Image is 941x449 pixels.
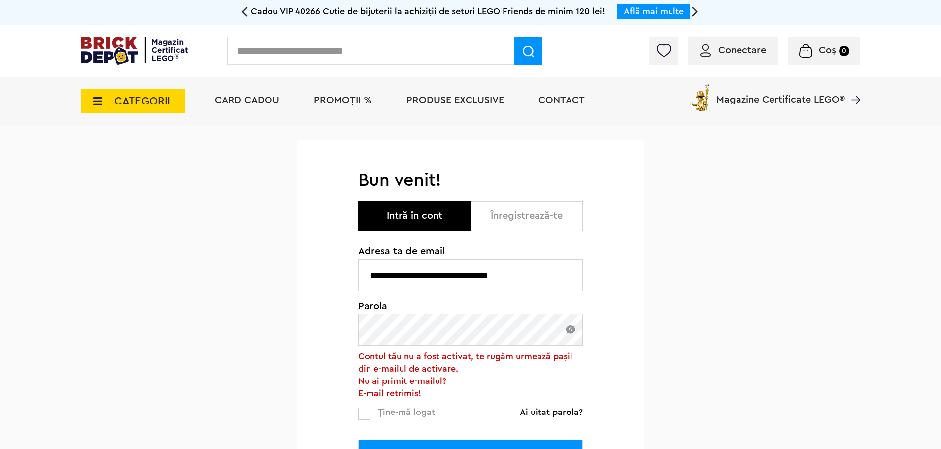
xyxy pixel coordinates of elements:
a: PROMOȚII % [314,95,372,105]
small: 0 [839,46,849,56]
span: Magazine Certificate LEGO® [716,82,845,104]
button: Înregistrează-te [470,201,583,231]
p: E-mail retrimis! [358,387,583,400]
span: Adresa ta de email [358,246,583,256]
p: Nu ai primit e-mailul? [358,375,583,387]
a: Ai uitat parola? [520,407,583,417]
a: Află mai multe [624,7,684,16]
span: Coș [819,45,836,55]
h1: Bun venit! [358,170,583,191]
span: Ține-mă logat [378,408,435,416]
a: Card Cadou [215,95,279,105]
a: Magazine Certificate LEGO® [845,82,860,92]
button: Intră în cont [358,201,470,231]
span: Conectare [718,45,766,55]
span: CATEGORII [114,96,170,106]
a: Contact [538,95,585,105]
span: Parola [358,301,583,311]
a: Conectare [700,45,766,55]
span: Cadou VIP 40266 Cutie de bijuterii la achiziții de seturi LEGO Friends de minim 120 lei! [251,7,605,16]
a: Produse exclusive [406,95,504,105]
div: Contul tău nu a fost activat, te rugăm urmează pașii din e-mailul de activare. [358,350,583,400]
